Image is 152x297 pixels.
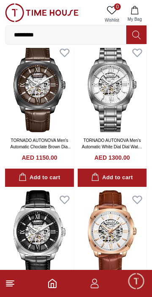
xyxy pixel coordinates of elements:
[11,138,72,155] a: TORNADO AUTONOVA Men's Automatic Choclate Brown Dial Watch - T7316-XLDD
[19,173,60,183] div: Add to cart
[82,138,143,155] a: TORNADO AUTONOVA Men's Automatic White Dial Dial Watch - T7316-XBXW
[47,278,57,289] a: Home
[127,272,146,291] div: Chat Widget
[5,190,74,279] img: TORNADO AUTONOVA Men's Automatic Black Dial Dial Watch - T7316-SLBB
[78,190,147,279] img: TORNADO AUTONOVA Men's Automatic White Dial Dial Watch - T7316-RLDW
[5,3,79,22] img: ...
[94,153,130,162] h4: AED 1300.00
[22,153,57,162] h4: AED 1150.00
[91,173,133,183] div: Add to cart
[5,169,74,187] button: Add to cart
[78,169,147,187] button: Add to cart
[101,3,122,25] a: 0Wishlist
[101,17,122,23] span: Wishlist
[114,3,121,10] span: 0
[5,43,74,132] img: TORNADO AUTONOVA Men's Automatic Choclate Brown Dial Watch - T7316-XLDD
[122,3,147,25] button: My Bag
[124,16,145,22] span: My Bag
[78,43,147,132] img: TORNADO AUTONOVA Men's Automatic White Dial Dial Watch - T7316-XBXW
